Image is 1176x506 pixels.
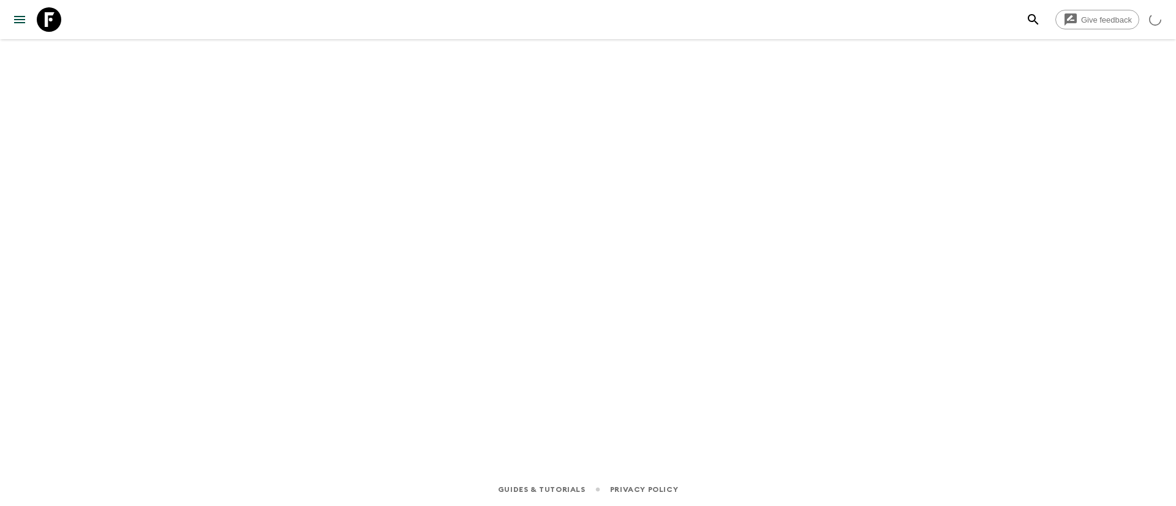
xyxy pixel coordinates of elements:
button: menu [7,7,32,32]
span: Give feedback [1074,15,1139,24]
a: Give feedback [1055,10,1139,29]
a: Guides & Tutorials [498,483,586,496]
button: search adventures [1021,7,1046,32]
a: Privacy Policy [610,483,678,496]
